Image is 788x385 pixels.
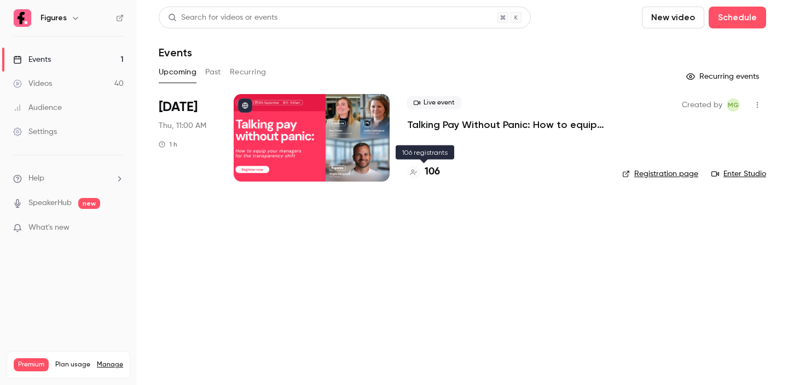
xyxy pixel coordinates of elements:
button: Past [205,63,221,81]
button: Recurring [230,63,266,81]
h1: Events [159,46,192,59]
span: [DATE] [159,98,198,116]
div: Sep 18 Thu, 11:00 AM (Europe/Paris) [159,94,216,182]
div: Settings [13,126,57,137]
span: new [78,198,100,209]
button: Recurring events [681,68,766,85]
span: MG [728,98,739,112]
a: Enter Studio [711,168,766,179]
span: Plan usage [55,360,90,369]
a: Registration page [622,168,698,179]
a: 106 [407,165,440,179]
div: Events [13,54,51,65]
span: Mégane Gateau [727,98,740,112]
li: help-dropdown-opener [13,173,124,184]
h4: 106 [425,165,440,179]
span: Live event [407,96,461,109]
div: Audience [13,102,62,113]
a: Talking Pay Without Panic: How to equip your managers for the transparency shift [407,118,605,131]
button: Schedule [709,7,766,28]
span: Thu, 11:00 AM [159,120,206,131]
span: What's new [28,222,69,234]
span: Premium [14,358,49,371]
div: Videos [13,78,52,89]
a: SpeakerHub [28,197,72,209]
button: Upcoming [159,63,196,81]
span: Help [28,173,44,184]
button: New video [642,7,704,28]
span: Created by [682,98,722,112]
iframe: Noticeable Trigger [111,223,124,233]
a: Manage [97,360,123,369]
div: 1 h [159,140,177,149]
div: Search for videos or events [168,12,277,24]
img: Figures [14,9,31,27]
h6: Figures [40,13,67,24]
